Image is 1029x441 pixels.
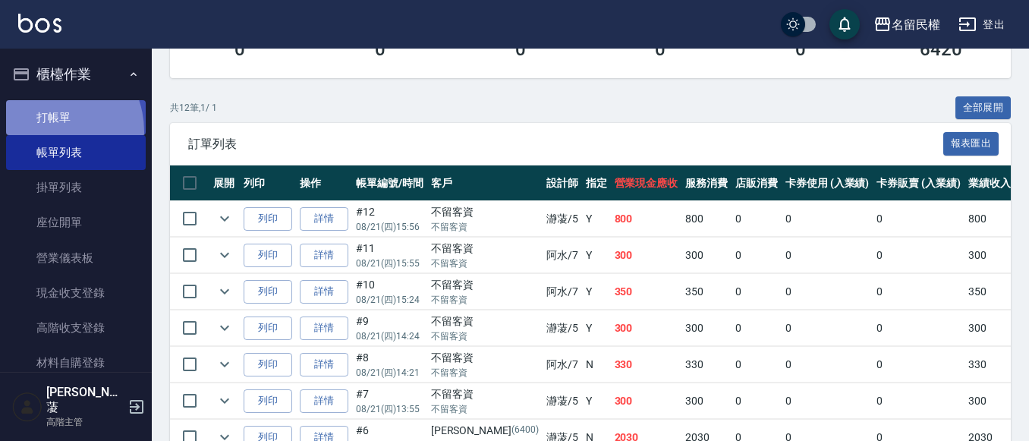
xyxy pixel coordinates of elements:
button: 列印 [244,244,292,267]
button: 全部展開 [955,96,1012,120]
span: 訂單列表 [188,137,943,152]
th: 操作 [296,165,352,201]
div: 不留客資 [431,204,539,220]
button: 列印 [244,353,292,376]
p: 不留客資 [431,402,539,416]
td: 0 [732,274,782,310]
td: 300 [681,383,732,419]
td: 0 [732,383,782,419]
td: 0 [732,201,782,237]
h3: 0 [234,39,245,60]
td: 330 [611,347,682,383]
td: 330 [681,347,732,383]
p: 不留客資 [431,220,539,234]
th: 列印 [240,165,296,201]
td: 0 [782,383,873,419]
button: 列印 [244,317,292,340]
td: 0 [873,238,964,273]
a: 掛單列表 [6,170,146,205]
a: 現金收支登錄 [6,276,146,310]
td: #7 [352,383,427,419]
td: N [582,347,611,383]
td: Y [582,201,611,237]
div: 不留客資 [431,313,539,329]
a: 帳單列表 [6,135,146,170]
td: 阿水 /7 [543,274,582,310]
td: 800 [964,201,1015,237]
a: 高階收支登錄 [6,310,146,345]
th: 展開 [209,165,240,201]
td: 0 [732,347,782,383]
th: 帳單編號/時間 [352,165,427,201]
th: 店販消費 [732,165,782,201]
td: 300 [964,310,1015,346]
h3: 0 [375,39,385,60]
a: 詳情 [300,353,348,376]
img: Logo [18,14,61,33]
p: 08/21 (四) 14:24 [356,329,423,343]
a: 詳情 [300,280,348,304]
div: 不留客資 [431,241,539,257]
p: (6400) [511,423,539,439]
td: 0 [782,274,873,310]
th: 卡券販賣 (入業績) [873,165,964,201]
h3: 6420 [920,39,962,60]
a: 詳情 [300,207,348,231]
th: 指定 [582,165,611,201]
p: 08/21 (四) 15:55 [356,257,423,270]
td: 350 [681,274,732,310]
p: 不留客資 [431,293,539,307]
p: 不留客資 [431,257,539,270]
p: 高階主管 [46,415,124,429]
button: 登出 [952,11,1011,39]
td: 0 [782,347,873,383]
a: 材料自購登錄 [6,345,146,380]
td: 0 [873,310,964,346]
button: 名留民權 [867,9,946,40]
h3: 0 [515,39,526,60]
td: 阿水 /7 [543,347,582,383]
td: 300 [964,383,1015,419]
a: 報表匯出 [943,136,999,150]
div: 名留民權 [892,15,940,34]
td: 0 [873,383,964,419]
button: expand row [213,389,236,412]
td: 瀞蓤 /5 [543,383,582,419]
td: Y [582,310,611,346]
td: 330 [964,347,1015,383]
td: 350 [611,274,682,310]
button: expand row [213,207,236,230]
div: 不留客資 [431,277,539,293]
td: Y [582,274,611,310]
td: Y [582,238,611,273]
a: 詳情 [300,244,348,267]
p: 08/21 (四) 13:55 [356,402,423,416]
button: expand row [213,280,236,303]
a: 座位開單 [6,205,146,240]
td: #10 [352,274,427,310]
th: 客戶 [427,165,543,201]
p: 08/21 (四) 15:24 [356,293,423,307]
p: 不留客資 [431,366,539,380]
td: 0 [873,274,964,310]
a: 詳情 [300,317,348,340]
div: 不留客資 [431,386,539,402]
button: 櫃檯作業 [6,55,146,94]
td: 0 [732,238,782,273]
a: 打帳單 [6,100,146,135]
p: 不留客資 [431,329,539,343]
td: 0 [782,238,873,273]
div: [PERSON_NAME] [431,423,539,439]
p: 共 12 筆, 1 / 1 [170,101,217,115]
td: 阿水 /7 [543,238,582,273]
td: 0 [873,347,964,383]
img: Person [12,392,42,422]
p: 08/21 (四) 15:56 [356,220,423,234]
td: 0 [782,201,873,237]
td: 300 [964,238,1015,273]
td: 0 [732,310,782,346]
td: 800 [681,201,732,237]
td: 800 [611,201,682,237]
td: 300 [611,383,682,419]
button: expand row [213,353,236,376]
